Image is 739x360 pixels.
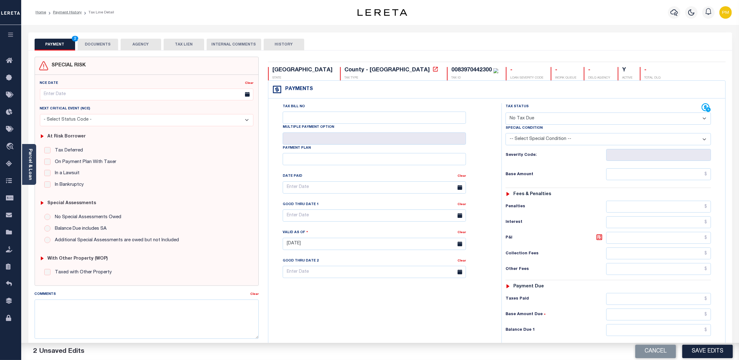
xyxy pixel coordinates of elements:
[283,209,466,222] input: Enter Date
[606,247,711,259] input: $
[282,86,313,92] h4: Payments
[283,146,311,151] label: Payment Plan
[35,39,75,50] button: PAYMENT
[283,181,466,194] input: Enter Date
[121,39,161,50] button: AGENCY
[493,68,498,73] img: check-icon-green.svg
[283,258,319,264] label: Good Thru Date 2
[35,292,56,297] label: Comments
[47,201,96,206] h6: Special Assessments
[506,220,606,225] h6: Interest
[245,82,253,85] a: Clear
[36,11,46,14] a: Home
[458,259,466,262] a: Clear
[719,6,732,19] img: svg+xml;base64,PHN2ZyB4bWxucz0iaHR0cDovL3d3dy53My5vcmcvMjAwMC9zdmciIHBvaW50ZXItZXZlbnRzPSJub25lIi...
[52,214,121,221] label: No Special Assessments Owed
[606,293,711,305] input: $
[283,266,466,278] input: Enter Date
[458,203,466,206] a: Clear
[28,149,32,180] a: Parcel & Loan
[82,10,114,15] li: Tax Line Detail
[52,170,79,177] label: In a Lawsuit
[358,9,407,16] img: logo-dark.svg
[47,134,86,139] h6: At Risk Borrower
[458,231,466,234] a: Clear
[644,67,660,74] div: -
[283,202,319,207] label: Good Thru Date 1
[283,104,305,109] label: Tax Bill No
[506,126,543,131] label: Special Condition
[52,237,179,244] label: Additional Special Assessments are owed but not Included
[513,284,544,289] h6: Payment due
[33,348,37,355] span: 2
[272,76,333,80] p: STATE
[506,267,606,272] h6: Other Fees
[52,159,116,166] label: On Payment Plan With Taxer
[283,238,466,250] input: Enter Date
[52,269,112,276] label: Taxed with Other Property
[555,67,576,74] div: -
[506,312,606,317] h6: Base Amount Due
[344,67,430,73] div: County - [GEOGRAPHIC_DATA]
[6,143,16,151] i: travel_explore
[588,67,610,74] div: -
[78,39,118,50] button: DOCUMENTS
[622,67,632,74] div: Y
[606,324,711,336] input: $
[506,104,529,109] label: Tax Status
[344,76,439,80] p: TAX TYPE
[458,175,466,178] a: Clear
[283,229,308,235] label: Valid as Of
[644,76,660,80] p: TOTAL DLQ
[606,168,711,180] input: $
[49,63,86,69] h4: SPECIAL RISK
[264,39,304,50] button: HISTORY
[635,345,676,358] button: Cancel
[555,76,576,80] p: WORK QUEUE
[510,76,543,80] p: LOAN SEVERITY CODE
[72,36,78,41] span: 2
[52,225,107,233] label: Balance Due includes SA
[451,67,492,73] div: 0083970442300
[622,76,632,80] p: ACTIVE
[506,296,606,301] h6: Taxes Paid
[53,11,82,14] a: Payment History
[513,192,551,197] h6: Fees & Penalties
[40,81,58,86] label: NCE Date
[272,67,333,74] div: [GEOGRAPHIC_DATA]
[606,263,711,275] input: $
[506,172,606,177] h6: Base Amount
[52,147,83,154] label: Tax Deferred
[606,201,711,213] input: $
[506,251,606,256] h6: Collection Fees
[506,204,606,209] h6: Penalties
[606,232,711,244] input: $
[52,181,84,189] label: In Bankruptcy
[207,39,261,50] button: INTERNAL COMMENTS
[40,89,253,101] input: Enter Date
[588,76,610,80] p: DELQ AGENCY
[506,328,606,333] h6: Balance Due 1
[39,348,84,355] span: Unsaved Edits
[451,76,498,80] p: TAX ID
[283,174,302,179] label: Date Paid
[47,256,108,262] h6: with Other Property (WOP)
[682,345,733,358] button: Save Edits
[506,153,606,158] h6: Severity Code:
[283,125,334,130] label: Multiple Payment Option
[606,216,711,228] input: $
[506,233,606,242] h6: P&I
[606,309,711,320] input: $
[250,293,259,296] a: Clear
[40,106,90,112] label: Next Critical Event (NCE)
[164,39,204,50] button: TAX LIEN
[510,67,543,74] div: -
